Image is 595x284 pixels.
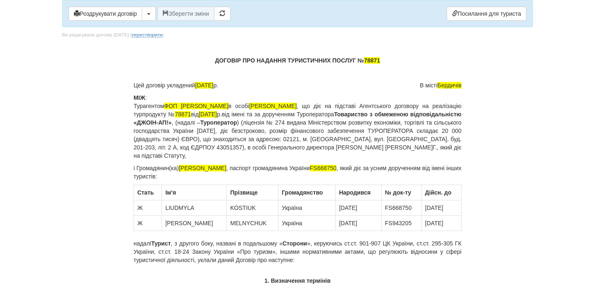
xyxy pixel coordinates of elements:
[215,57,380,64] b: ДОГОВІР ПРО НАДАННЯ ТУРИСТИЧНИХ ПОСЛУГ №
[162,200,227,216] td: LIUDMYLA
[381,185,421,200] th: № док-ту
[134,216,162,231] td: Ж
[421,200,461,216] td: [DATE]
[278,200,335,216] td: Україна
[227,216,278,231] td: MELNYCHUK
[162,185,227,200] th: Ім'я
[381,216,421,231] td: FS943205
[249,103,297,109] span: [PERSON_NAME]
[62,31,164,39] div: Ви редагували договір [DATE] ( )
[381,200,421,216] td: FS668750
[132,32,162,38] a: перестворити
[151,240,171,247] b: Турист
[421,185,461,200] th: Дійсн. до
[195,82,213,89] span: [DATE]
[133,111,462,126] b: Товариство з обмеженою відповідальністю «ДЖОІН-АП!»
[133,94,462,160] p: : Турагентом в особі , що діє на підставі Агентського договору на реалізацію турпродукту № від р....
[157,7,214,21] button: Зберегти зміни
[133,164,462,181] p: і Громадянин(ка) , паспорт громадянина України , який діє за усним дорученням від імені інших тур...
[179,165,226,171] span: [PERSON_NAME]
[200,119,237,126] b: Туроператор
[310,165,337,171] span: FS668750
[134,200,162,216] td: Ж
[278,216,335,231] td: Україна
[134,185,162,200] th: Стать
[69,7,142,21] button: Роздрукувати договір
[283,240,307,247] b: Сторони
[133,239,462,264] p: надалі , з другого боку, названі в подальшому « », керуючись ст.ст. 901-907 ЦК України, ст.ст. 29...
[133,94,145,101] b: МІЖ
[175,111,191,118] span: 78871
[336,185,381,200] th: Народився
[278,185,335,200] th: Громадянство
[420,81,462,89] span: В місті
[438,82,462,89] span: Бердичів
[164,103,228,109] span: ФОП [PERSON_NAME]
[227,200,278,216] td: KOSTIUK
[162,216,227,231] td: [PERSON_NAME]
[227,185,278,200] th: Прiзвище
[133,81,218,89] span: Цей договір укладений р.
[199,111,217,118] span: [DATE]
[336,200,381,216] td: [DATE]
[364,57,380,64] span: 78871
[336,216,381,231] td: [DATE]
[421,216,461,231] td: [DATE]
[447,7,526,21] a: Посилання для туриста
